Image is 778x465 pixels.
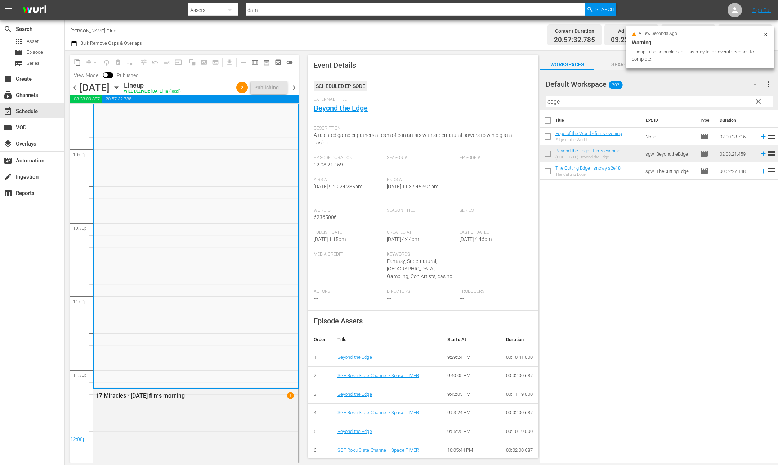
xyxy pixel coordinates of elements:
[555,131,622,136] a: Edge of the World - films evening
[546,74,764,94] div: Default Workspace
[442,422,500,441] td: 9:55:25 PM
[284,57,295,68] span: 24 hours Lineup View is OFF
[314,81,367,91] div: Scheduled Episode
[442,404,500,422] td: 9:53:24 PM
[4,107,12,116] span: Schedule
[103,72,108,77] span: Toggle to switch from Published to Draft view.
[149,57,161,68] span: Revert to Primary Episode
[632,38,769,47] div: Warning
[4,25,12,33] span: Search
[4,91,12,99] span: Channels
[314,208,383,214] span: Wurl Id
[387,252,456,258] span: Keywords
[460,208,529,214] span: Series
[387,295,391,301] span: ---
[4,139,12,148] span: Overlays
[274,59,282,66] span: preview_outlined
[767,149,776,158] span: reorder
[314,230,383,236] span: Publish Date
[555,165,621,171] a: The Cutting Edge - snowy s2e18
[184,55,198,69] span: Refresh All Search Blocks
[715,110,759,130] th: Duration
[112,57,124,68] span: Select an event to delete
[500,422,538,441] td: 00:10:19.000
[70,436,299,443] div: 12:00p
[717,128,756,145] td: 02:00:23.715
[308,404,332,422] td: 4
[308,367,332,385] td: 2
[500,441,538,460] td: 00:02:00.687
[752,95,764,107] button: clear
[221,55,235,69] span: Download as CSV
[717,145,756,162] td: 02:08:21.459
[308,422,332,441] td: 5
[442,348,500,367] td: 9:29:24 PM
[272,57,284,68] span: View Backup
[555,138,622,142] div: Edge of the World
[4,189,12,197] span: Reports
[254,81,283,94] div: Publishing...
[14,37,23,46] span: Asset
[290,83,299,92] span: chevron_right
[696,110,715,130] th: Type
[198,57,210,68] span: Create Search Block
[717,162,756,180] td: 00:52:27.148
[767,132,776,140] span: reorder
[261,57,272,68] span: Month Calendar View
[314,126,529,131] span: Description:
[96,392,259,399] div: 17 Miracles - [DATE] films morning
[173,57,184,68] span: Update Metadata from Key Asset
[251,81,287,94] button: Publishing...
[554,26,595,36] div: Content Duration
[500,367,538,385] td: 00:02:00.687
[314,295,318,301] span: ---
[314,317,363,325] span: Episode Assets
[308,441,332,460] td: 6
[337,354,372,360] a: Beyond the Edge
[14,48,23,57] span: Episode
[643,162,697,180] td: sgw_TheCuttingEdge
[337,429,372,434] a: Beyond the Edge
[124,81,181,89] div: Lineup
[308,385,332,404] td: 3
[764,80,773,89] span: more_vert
[764,76,773,93] button: more_vert
[555,155,620,160] div: (DUPLICATE) Beyond the Edge
[113,72,142,78] span: Published
[460,155,529,161] span: Episode #
[442,367,500,385] td: 9:40:05 PM
[759,167,767,175] svg: Add to Schedule
[314,214,337,220] span: 62365006
[643,128,697,145] td: None
[236,85,248,90] span: 2
[70,83,79,92] span: chevron_left
[332,331,442,348] th: Title
[286,59,293,66] span: toggle_off
[500,404,538,422] td: 00:02:00.687
[611,26,652,36] div: Ad Duration
[287,392,294,399] span: 1
[314,236,346,242] span: [DATE] 1:15pm
[500,385,538,404] td: 00:11:19.000
[235,55,249,69] span: Day Calendar View
[72,57,83,68] span: Copy Lineup
[135,55,149,69] span: Customize Events
[308,331,332,348] th: Order
[387,177,456,183] span: Ends At
[27,60,40,67] span: Series
[387,230,456,236] span: Created At
[161,57,173,68] span: Fill episodes with ad slates
[609,77,622,93] span: 707
[442,331,500,348] th: Starts At
[460,236,492,242] span: [DATE] 4:46pm
[102,95,299,103] span: 20:57:32.785
[387,289,456,295] span: Directors
[251,59,259,66] span: calendar_view_week_outlined
[79,40,142,46] span: Bulk Remove Gaps & Overlaps
[314,61,356,70] span: Event Details
[595,3,614,16] span: Search
[314,252,383,258] span: Media Credit
[314,104,368,112] a: Beyond the Edge
[460,295,464,301] span: ---
[17,2,52,19] img: ans4CAIJ8jUAAAAAAAAAAAAAAAAAAAAAAAAgQb4GAAAAAAAAAAAAAAAAAAAAAAAAJMjXAAAAAAAAAAAAAAAAAAAAAAAAgAT5G...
